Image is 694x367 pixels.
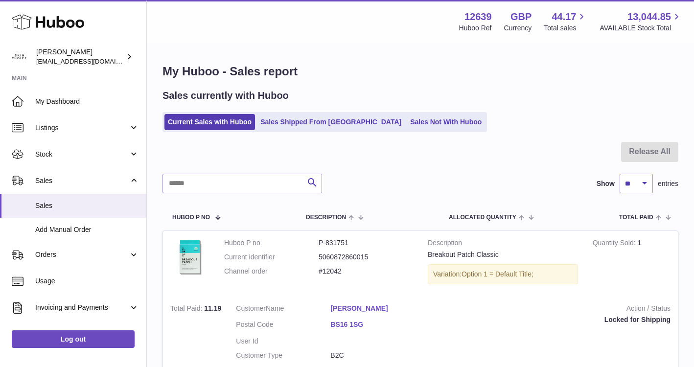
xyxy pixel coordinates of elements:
span: 44.17 [552,10,576,23]
strong: Quantity Sold [593,239,638,249]
dd: 5060872860015 [319,252,413,262]
strong: Description [428,238,578,250]
a: 13,044.85 AVAILABLE Stock Total [600,10,682,33]
span: Orders [35,250,129,259]
div: [PERSON_NAME] [36,47,124,66]
div: Breakout Patch Classic [428,250,578,259]
span: Usage [35,276,139,286]
span: Total sales [544,23,587,33]
div: Variation: [428,264,578,284]
dd: #12042 [319,267,413,276]
span: Customer [236,304,266,312]
span: 13,044.85 [627,10,671,23]
strong: Total Paid [170,304,204,315]
dt: Name [236,304,330,316]
span: ALLOCATED Quantity [449,214,516,221]
span: Listings [35,123,129,133]
dt: Current identifier [224,252,319,262]
td: 1 [585,231,678,297]
div: Locked for Shipping [440,315,671,324]
h1: My Huboo - Sales report [162,64,678,79]
span: Huboo P no [172,214,210,221]
span: Description [306,214,346,221]
div: Huboo Ref [459,23,492,33]
dt: Channel order [224,267,319,276]
a: Log out [12,330,135,348]
a: 44.17 Total sales [544,10,587,33]
span: Sales [35,201,139,210]
span: Option 1 = Default Title; [462,270,533,278]
span: Invoicing and Payments [35,303,129,312]
div: Currency [504,23,532,33]
dd: B2C [330,351,425,360]
label: Show [597,179,615,188]
a: BS16 1SG [330,320,425,329]
span: Sales [35,176,129,185]
span: My Dashboard [35,97,139,106]
span: AVAILABLE Stock Total [600,23,682,33]
a: [PERSON_NAME] [330,304,425,313]
span: Total paid [619,214,653,221]
strong: Action / Status [440,304,671,316]
span: Stock [35,150,129,159]
dt: Huboo P no [224,238,319,248]
span: Add Manual Order [35,225,139,234]
a: Sales Not With Huboo [407,114,485,130]
img: admin@skinchoice.com [12,49,26,64]
dt: User Id [236,337,330,346]
strong: GBP [510,10,532,23]
a: Sales Shipped From [GEOGRAPHIC_DATA] [257,114,405,130]
dt: Postal Code [236,320,330,332]
span: entries [658,179,678,188]
img: 126391698654679.jpg [170,238,209,277]
a: Current Sales with Huboo [164,114,255,130]
dt: Customer Type [236,351,330,360]
span: 11.19 [204,304,221,312]
strong: 12639 [464,10,492,23]
dd: P-831751 [319,238,413,248]
h2: Sales currently with Huboo [162,89,289,102]
span: [EMAIL_ADDRESS][DOMAIN_NAME] [36,57,144,65]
